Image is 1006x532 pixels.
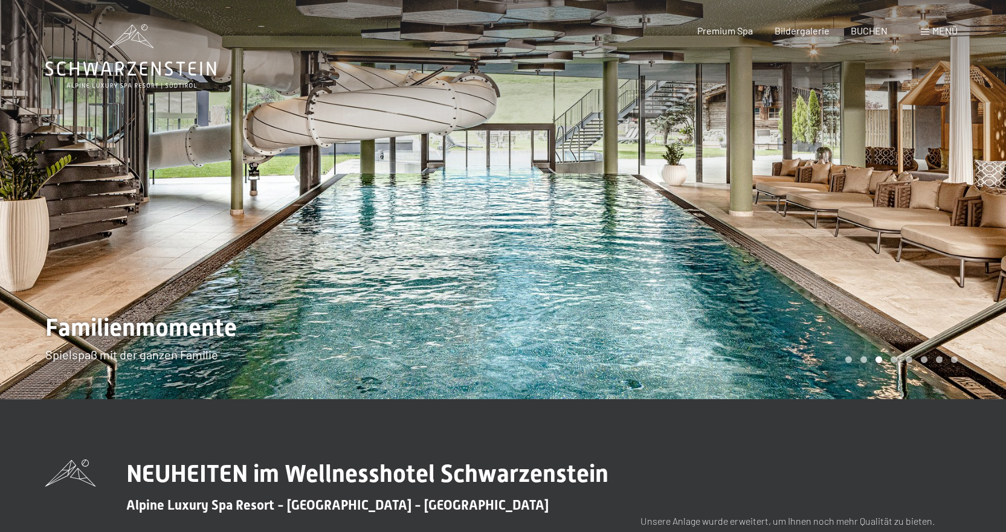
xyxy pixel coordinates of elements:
div: Carousel Page 6 [921,356,927,363]
div: Carousel Page 3 (Current Slide) [875,356,882,363]
a: Bildergalerie [775,25,830,36]
div: Carousel Page 7 [936,356,943,363]
a: BUCHEN [851,25,888,36]
div: Carousel Page 8 [951,356,958,363]
a: Premium Spa [697,25,753,36]
div: Carousel Page 4 [891,356,897,363]
span: Menü [932,25,958,36]
div: Carousel Page 1 [845,356,852,363]
div: Carousel Page 2 [860,356,867,363]
span: NEUHEITEN im Wellnesshotel Schwarzenstein [126,460,608,488]
div: Carousel Page 5 [906,356,912,363]
span: Alpine Luxury Spa Resort - [GEOGRAPHIC_DATA] - [GEOGRAPHIC_DATA] [126,498,549,513]
div: Carousel Pagination [841,356,958,363]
